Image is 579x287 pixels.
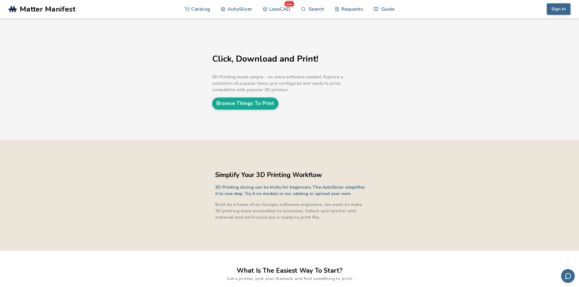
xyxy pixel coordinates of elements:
h2: What Is The Easiest Way To Start? [237,266,343,275]
p: 3D Printing slicing can be tricky for beginners. The AutoSlicer simplifies it to one step. Try it... [215,184,367,197]
p: Built by a team of ex-Google software engineers, we want to make 3D printing more accessible to e... [215,201,367,220]
h1: Click, Download and Print! [212,54,364,64]
span: new [284,1,294,6]
button: Send feedback via email [561,269,575,283]
a: Browse Things To Print [212,97,278,109]
h2: Simplify Your 3D Printing Workflow [215,170,367,180]
p: Get a printer, pick your filament, and find something to print. [227,275,353,282]
button: Sign In [547,3,570,15]
span: Matter Manifest [20,5,75,13]
p: 3D Printing made simple - no extra software needed. Explore a collection of popular items, pre-co... [212,74,364,93]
